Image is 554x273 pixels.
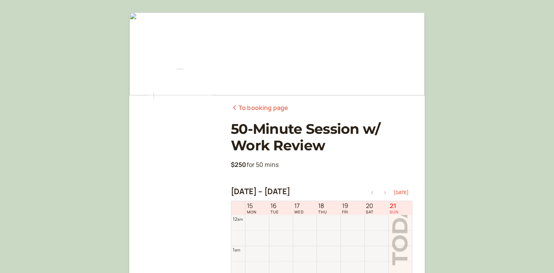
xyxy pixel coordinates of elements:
[293,201,305,215] a: September 17, 2025
[270,202,279,210] span: 16
[340,201,350,215] a: September 19, 2025
[342,202,348,210] span: 19
[247,202,257,210] span: 15
[390,210,399,214] span: SUN
[231,121,412,154] h1: 50-Minute Session w/ Work Review
[318,202,327,210] span: 18
[366,210,374,214] span: SAT
[294,210,304,214] span: WED
[245,201,258,215] a: September 15, 2025
[294,202,304,210] span: 17
[233,215,243,223] div: 12
[231,187,290,196] h2: [DATE] – [DATE]
[231,160,412,170] p: for 50 mins
[342,210,348,214] span: FRI
[269,201,280,215] a: September 16, 2025
[317,201,329,215] a: September 18, 2025
[394,190,409,195] button: [DATE]
[390,202,399,210] span: 21
[388,201,400,215] a: September 21, 2025
[364,201,375,215] a: September 20, 2025
[366,202,374,210] span: 20
[270,210,279,214] span: TUE
[231,103,288,113] a: To booking page
[235,247,240,253] span: am
[247,210,257,214] span: MON
[233,246,240,253] div: 1
[318,210,327,214] span: THU
[231,160,247,169] b: $250
[237,216,243,222] span: am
